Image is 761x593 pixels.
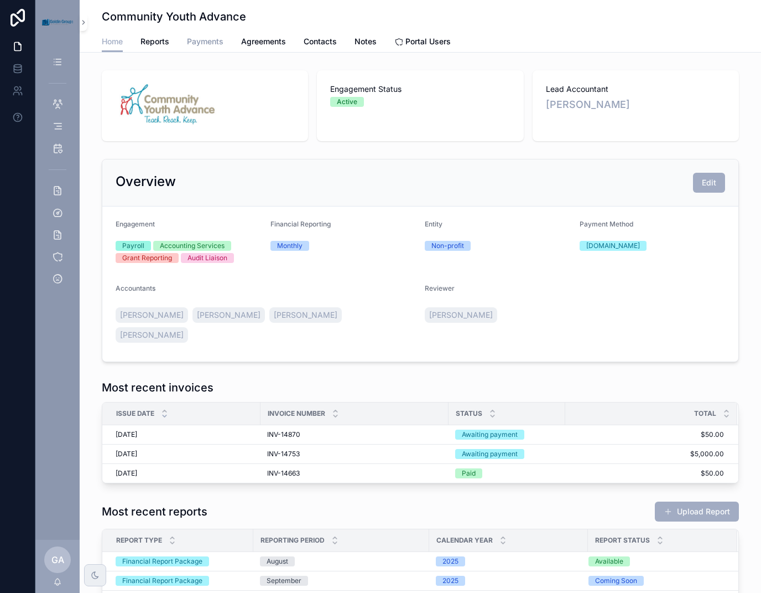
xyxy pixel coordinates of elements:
a: Contacts [304,32,337,54]
span: Reporting Period [260,536,325,545]
div: Financial Report Package [122,576,202,586]
div: Paid [462,468,476,478]
a: INV-14753 [267,450,442,458]
span: INV-14663 [267,469,300,478]
a: INV-14870 [267,430,442,439]
span: Report Status [595,536,650,545]
span: [PERSON_NAME] [274,310,337,321]
span: Engagement Status [330,84,510,95]
h1: Community Youth Advance [102,9,246,24]
h2: Overview [116,173,176,190]
span: Engagement [116,220,155,228]
span: Payments [187,36,223,47]
div: Payroll [122,241,144,251]
a: September [260,576,423,586]
a: [PERSON_NAME] [116,327,188,343]
a: Financial Report Package [116,556,247,566]
span: GA [51,553,64,566]
a: Home [102,32,123,53]
a: Payments [187,32,223,54]
div: Monthly [277,241,303,251]
span: Reviewer [425,284,455,292]
span: Financial Reporting [270,220,331,228]
span: Home [102,36,123,47]
span: Issue date [116,409,154,418]
a: $50.00 [566,430,724,439]
div: Active [337,97,357,107]
div: Awaiting payment [462,449,518,459]
span: Contacts [304,36,337,47]
div: scrollable content [35,44,80,303]
div: Grant Reporting [122,253,172,263]
div: [DOMAIN_NAME] [586,241,640,251]
a: $5,000.00 [566,450,724,458]
a: INV-14663 [267,469,442,478]
a: Paid [455,468,559,478]
span: Status [456,409,482,418]
div: September [267,576,301,586]
span: [DATE] [116,469,137,478]
a: 2025 [436,556,581,566]
a: Agreements [241,32,286,54]
button: Upload Report [655,502,739,522]
div: Audit Liaison [187,253,227,263]
span: Accountants [116,284,155,292]
div: Non-profit [431,241,464,251]
span: [PERSON_NAME] [120,310,184,321]
div: 2025 [442,576,458,586]
span: INV-14753 [267,450,300,458]
div: Financial Report Package [122,556,202,566]
span: Agreements [241,36,286,47]
span: [PERSON_NAME] [429,310,493,321]
img: App logo [42,19,73,25]
span: Calendar Year [436,536,493,545]
span: Invoice Number [268,409,325,418]
a: Awaiting payment [455,430,559,440]
span: Entity [425,220,442,228]
a: August [260,556,423,566]
div: Coming Soon [595,576,637,586]
a: Reports [140,32,169,54]
h1: Most recent reports [102,504,207,519]
div: 2025 [442,556,458,566]
span: Edit [702,177,716,188]
span: Lead Accountant [546,84,726,95]
a: 2025 [436,576,581,586]
a: Available [588,556,724,566]
div: August [267,556,288,566]
a: Notes [355,32,377,54]
img: logo-CYA-final-landscape-w-tagline-website-padded.jpg [115,84,221,128]
span: Portal Users [405,36,451,47]
span: Notes [355,36,377,47]
span: Report Type [116,536,162,545]
a: $50.00 [566,469,724,478]
span: [DATE] [116,450,137,458]
a: [DATE] [116,430,254,439]
span: Payment Method [580,220,633,228]
a: Awaiting payment [455,449,559,459]
a: [DATE] [116,469,254,478]
div: Available [595,556,623,566]
h1: Most recent invoices [102,380,213,395]
span: Total [694,409,716,418]
a: [PERSON_NAME] [546,97,630,112]
span: [DATE] [116,430,137,439]
a: Coming Soon [588,576,724,586]
a: [DATE] [116,450,254,458]
span: Reports [140,36,169,47]
a: [PERSON_NAME] [425,307,497,323]
a: [PERSON_NAME] [116,307,188,323]
div: Awaiting payment [462,430,518,440]
a: Portal Users [394,32,451,54]
button: Edit [693,173,725,193]
a: [PERSON_NAME] [192,307,265,323]
span: [PERSON_NAME] [197,310,260,321]
a: Financial Report Package [116,576,247,586]
span: [PERSON_NAME] [120,329,184,341]
div: Accounting Services [160,241,225,251]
